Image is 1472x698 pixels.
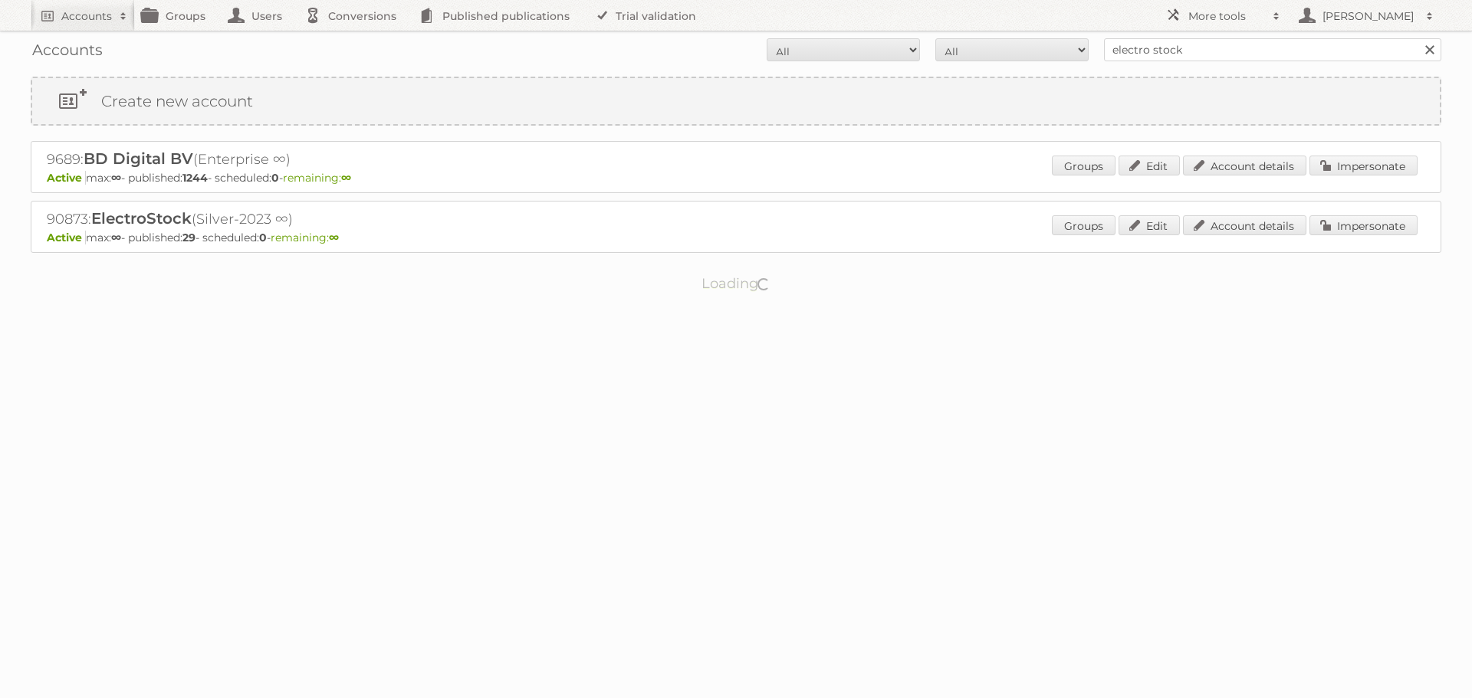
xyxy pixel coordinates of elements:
span: BD Digital BV [84,149,193,168]
a: Impersonate [1309,156,1418,175]
h2: More tools [1188,8,1265,24]
a: Groups [1052,156,1115,175]
strong: 0 [271,171,279,185]
a: Create new account [32,78,1440,124]
p: Loading [653,268,820,299]
a: Impersonate [1309,215,1418,235]
h2: 9689: (Enterprise ∞) [47,149,583,169]
h2: 90873: (Silver-2023 ∞) [47,209,583,229]
a: Account details [1183,215,1306,235]
a: Groups [1052,215,1115,235]
a: Edit [1119,156,1180,175]
strong: ∞ [111,171,121,185]
strong: ∞ [341,171,351,185]
strong: 1244 [182,171,208,185]
p: max: - published: - scheduled: - [47,171,1425,185]
strong: 29 [182,231,195,244]
p: max: - published: - scheduled: - [47,231,1425,244]
a: Edit [1119,215,1180,235]
h2: [PERSON_NAME] [1319,8,1418,24]
span: remaining: [283,171,351,185]
a: Account details [1183,156,1306,175]
span: Active [47,171,86,185]
span: Active [47,231,86,244]
span: ElectroStock [91,209,192,228]
h2: Accounts [61,8,112,24]
strong: ∞ [111,231,121,244]
strong: ∞ [329,231,339,244]
strong: 0 [259,231,267,244]
span: remaining: [271,231,339,244]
